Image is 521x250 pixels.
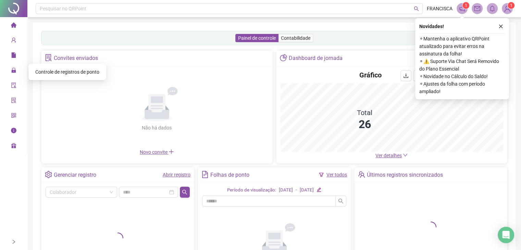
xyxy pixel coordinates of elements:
span: bell [489,5,495,12]
span: Painel de controle [238,35,276,41]
span: solution [11,95,16,108]
span: close [498,24,503,29]
span: solution [45,54,52,61]
span: loading [425,222,436,233]
sup: 1 [462,2,469,9]
span: download [403,73,409,78]
span: search [182,189,187,195]
span: right [11,239,16,244]
span: file-text [201,171,209,178]
span: FRANCISCA [427,5,452,12]
div: Período de visualização: [227,187,276,194]
span: info-circle [11,125,16,138]
span: 1 [465,3,467,8]
span: Contabilidade [281,35,310,41]
span: audit [11,79,16,93]
span: mail [474,5,480,12]
span: home [11,19,16,33]
a: Ver todos [326,172,347,177]
span: user-add [11,34,16,48]
div: Gerenciar registro [54,169,96,181]
a: Ver detalhes down [375,153,408,158]
span: gift [11,140,16,153]
span: ⚬ Mantenha o aplicativo QRPoint atualizado para evitar erros na assinatura da folha! [419,35,505,58]
sup: Atualize o seu contato no menu Meus Dados [508,2,514,9]
span: plus [169,149,174,154]
div: Últimos registros sincronizados [367,169,443,181]
div: Convites enviados [54,52,98,64]
span: filter [319,172,324,177]
span: team [358,171,365,178]
span: lock [11,64,16,78]
img: 93650 [502,3,512,14]
span: 1 [510,3,512,8]
span: file [11,49,16,63]
span: notification [459,5,465,12]
span: down [403,153,408,158]
span: qrcode [11,110,16,123]
a: Abrir registro [163,172,190,177]
span: Novidades ! [419,23,444,30]
span: ⚬ Ajustes da folha com período ampliado! [419,80,505,95]
span: setting [45,171,52,178]
div: Dashboard de jornada [289,52,343,64]
div: Não há dados [125,124,188,132]
span: Novo convite [140,149,174,155]
h4: Gráfico [359,70,382,80]
span: ⚬ ⚠️ Suporte Via Chat Será Removido do Plano Essencial [419,58,505,73]
span: search [338,198,344,204]
div: - [296,187,297,194]
span: search [414,6,419,11]
span: Ver detalhes [375,153,402,158]
div: [DATE] [279,187,293,194]
span: loading [112,233,123,243]
span: ⚬ Novidade no Cálculo do Saldo! [419,73,505,80]
span: edit [317,187,321,192]
div: [DATE] [300,187,314,194]
span: pie-chart [280,54,287,61]
div: Open Intercom Messenger [498,227,514,243]
span: Controle de registros de ponto [35,69,99,75]
div: Folhas de ponto [210,169,249,181]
